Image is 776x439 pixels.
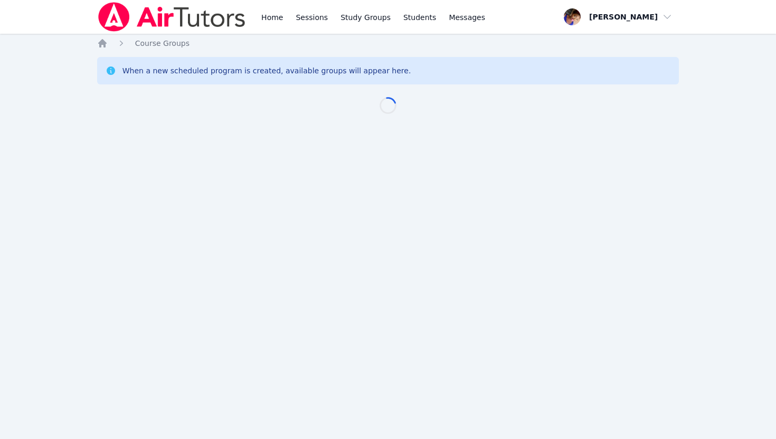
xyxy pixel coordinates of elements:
nav: Breadcrumb [97,38,679,49]
span: Messages [449,12,485,23]
span: Course Groups [135,39,190,47]
a: Course Groups [135,38,190,49]
img: Air Tutors [97,2,247,32]
div: When a new scheduled program is created, available groups will appear here. [122,65,411,76]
